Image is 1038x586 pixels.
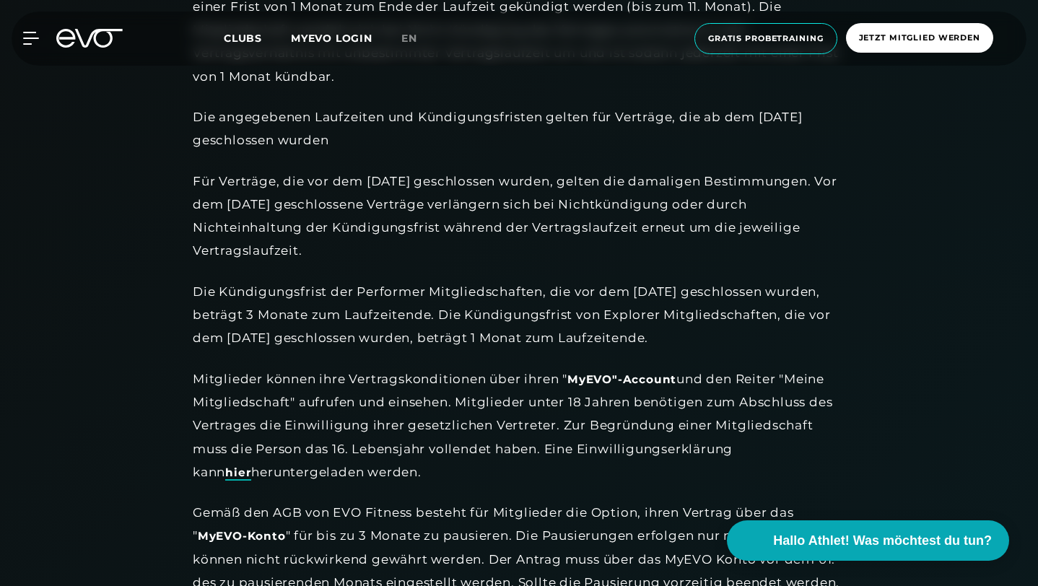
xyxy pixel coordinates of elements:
[567,372,676,388] a: MyEVO"-Account
[193,367,842,484] div: Mitglieder können ihre Vertragskonditionen über ihren " und den Reiter "Meine Mitgliedschaft" auf...
[690,23,842,54] a: Gratis Probetraining
[708,32,824,45] span: Gratis Probetraining
[224,32,262,45] span: Clubs
[401,30,435,47] a: en
[401,32,417,45] span: en
[193,105,842,152] div: Die angegebenen Laufzeiten und Kündigungsfristen gelten für Verträge, die ab dem [DATE] geschloss...
[727,520,1009,561] button: Hallo Athlet! Was möchtest du tun?
[225,465,251,481] a: hier
[224,31,291,45] a: Clubs
[291,32,372,45] a: MYEVO LOGIN
[842,23,998,54] a: Jetzt Mitglied werden
[198,529,286,544] a: MyEVO-Konto
[773,531,992,551] span: Hallo Athlet! Was möchtest du tun?
[859,32,980,44] span: Jetzt Mitglied werden
[193,280,842,350] div: Die Kündigungsfrist der Performer Mitgliedschaften, die vor dem [DATE] geschlossen wurden, beträg...
[193,170,842,263] div: Für Verträge, die vor dem [DATE] geschlossen wurden, gelten die damaligen Bestimmungen. Vor dem [...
